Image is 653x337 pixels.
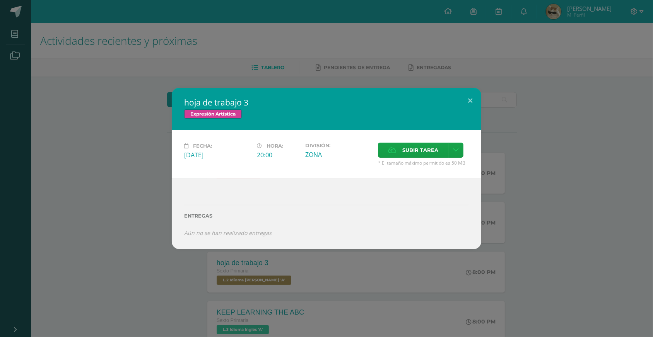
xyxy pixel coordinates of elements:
[184,109,242,119] span: Expresión Artística
[267,143,283,149] span: Hora:
[305,150,372,159] div: ZONA
[257,151,299,159] div: 20:00
[378,160,469,166] span: * El tamaño máximo permitido es 50 MB
[402,143,438,157] span: Subir tarea
[459,88,481,114] button: Close (Esc)
[184,97,469,108] h2: hoja de trabajo 3
[305,143,372,148] label: División:
[193,143,212,149] span: Fecha:
[184,229,272,237] i: Aún no se han realizado entregas
[184,151,251,159] div: [DATE]
[184,213,469,219] label: Entregas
